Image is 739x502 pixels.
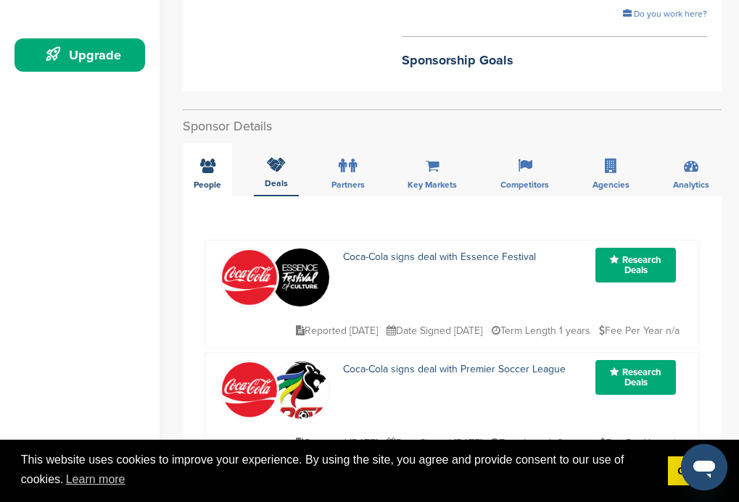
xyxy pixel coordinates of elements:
a: Research Deals [595,248,676,283]
p: Reported [DATE] [296,322,378,340]
span: Competitors [500,180,549,189]
h2: Sponsor Details [183,117,722,136]
span: Partners [331,180,365,189]
span: This website uses cookies to improve your experience. By using the site, you agree and provide co... [21,451,656,490]
a: Coca-Cola signs deal with Premier Soccer League [343,363,566,375]
h2: Sponsorship Goals [402,51,707,70]
span: Deals [265,179,288,188]
a: Research Deals [595,360,676,395]
span: Do you work here? [634,9,707,19]
div: Upgrade [22,42,145,68]
img: 451ddf96e958c635948cd88c29892565 [220,361,278,419]
span: People [194,180,221,189]
p: Date Signed [DATE] [387,434,482,452]
p: Term Length 1 years [492,322,590,340]
span: Key Markets [408,180,457,189]
p: Reported [DATE] [296,434,378,452]
a: dismiss cookie message [668,456,718,485]
img: Yiv9g f7 400x400 [271,248,329,306]
a: Do you work here? [623,9,707,19]
img: 451ddf96e958c635948cd88c29892565 [220,248,278,306]
p: Date Signed [DATE] [387,322,482,340]
img: Open uri20141112 64162 kr1vd3?1415810743 [271,361,329,433]
a: learn more about cookies [64,469,128,490]
p: Fee Per Year n/a [599,322,680,340]
a: Upgrade [15,38,145,72]
a: Coca-Cola signs deal with Essence Festival [343,251,536,263]
iframe: Button to launch messaging window [681,444,727,490]
p: Term Length 3 years [490,434,591,452]
span: Agencies [593,180,629,189]
p: Fee Per Year n/a [600,434,680,452]
span: Analytics [673,180,709,189]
